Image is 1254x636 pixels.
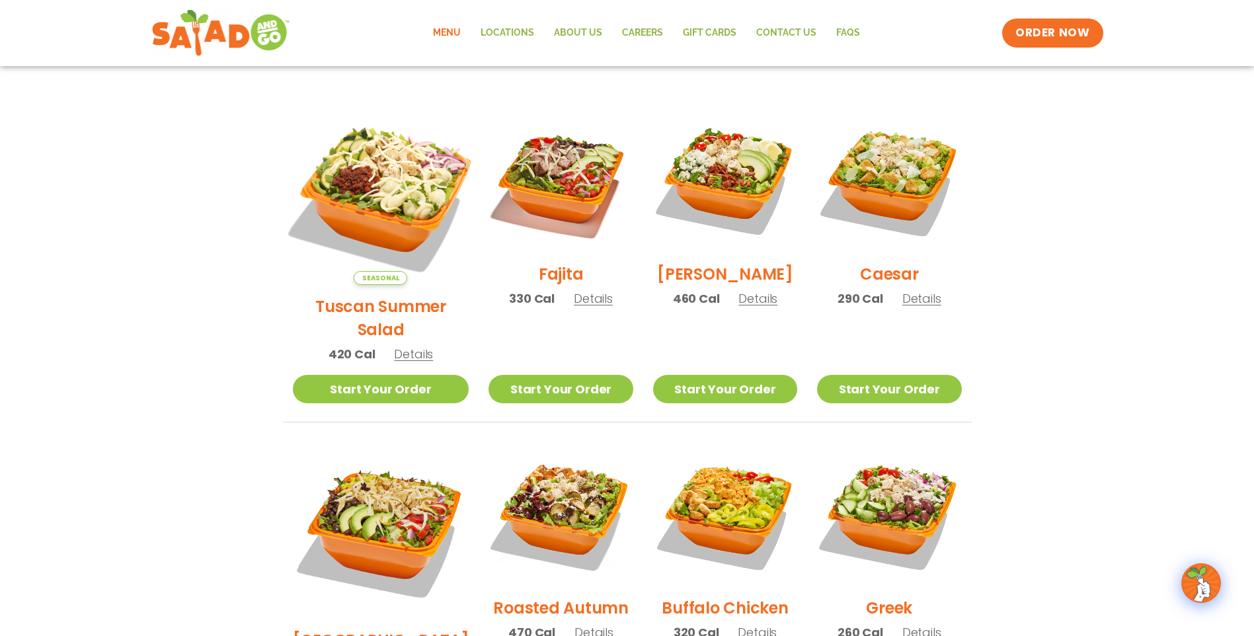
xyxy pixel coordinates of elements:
[860,262,919,286] h2: Caesar
[574,290,613,307] span: Details
[738,290,777,307] span: Details
[329,345,375,363] span: 420 Cal
[293,295,469,341] h2: Tuscan Summer Salad
[293,375,469,403] a: Start Your Order
[151,7,291,60] img: new-SAG-logo-768×292
[394,346,433,362] span: Details
[817,108,961,253] img: Product photo for Caesar Salad
[746,18,826,48] a: Contact Us
[354,271,407,285] span: Seasonal
[657,262,793,286] h2: [PERSON_NAME]
[826,18,870,48] a: FAQs
[1015,25,1089,41] span: ORDER NOW
[612,18,673,48] a: Careers
[423,18,870,48] nav: Menu
[471,18,544,48] a: Locations
[817,442,961,586] img: Product photo for Greek Salad
[817,375,961,403] a: Start Your Order
[509,290,555,307] span: 330 Cal
[277,93,484,300] img: Product photo for Tuscan Summer Salad
[489,375,633,403] a: Start Your Order
[493,596,629,619] h2: Roasted Autumn
[423,18,471,48] a: Menu
[489,108,633,253] img: Product photo for Fajita Salad
[653,108,797,253] img: Product photo for Cobb Salad
[293,442,469,619] img: Product photo for BBQ Ranch Salad
[866,596,912,619] h2: Greek
[653,442,797,586] img: Product photo for Buffalo Chicken Salad
[673,18,746,48] a: GIFT CARDS
[662,596,788,619] h2: Buffalo Chicken
[489,442,633,586] img: Product photo for Roasted Autumn Salad
[539,262,584,286] h2: Fajita
[653,375,797,403] a: Start Your Order
[1002,19,1103,48] a: ORDER NOW
[673,290,720,307] span: 460 Cal
[902,290,941,307] span: Details
[838,290,883,307] span: 290 Cal
[544,18,612,48] a: About Us
[1183,565,1220,602] img: wpChatIcon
